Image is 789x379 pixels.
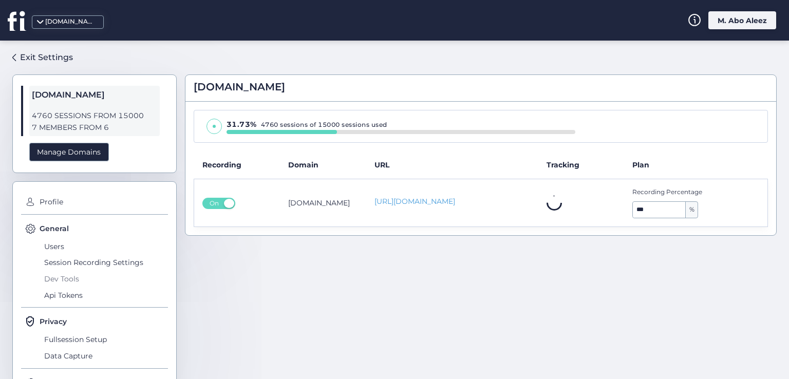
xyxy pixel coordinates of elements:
div: Exit Settings [20,51,73,64]
th: Recording [194,151,280,179]
span: [DOMAIN_NAME] [194,79,285,95]
span: 7 MEMBERS FROM 6 [32,122,157,134]
span: Fullsession Setup [42,331,168,348]
td: [DOMAIN_NAME] [280,179,366,227]
span: Api Tokens [42,287,168,304]
th: Domain [280,151,366,179]
span: 4760 SESSIONS FROM 15000 [32,110,157,122]
th: Plan [624,151,767,179]
div: M. Abo Aleez [708,11,776,29]
span: General [40,223,69,234]
th: URL [366,151,538,179]
div: [DOMAIN_NAME] [45,17,97,27]
button: On [202,198,235,209]
span: Data Capture [42,348,168,364]
a: Exit Settings [12,49,73,66]
span: On [206,198,222,209]
th: Tracking [538,151,625,179]
div: Manage Domains [29,143,109,162]
span: Privacy [40,316,67,327]
span: 31.73% [227,120,257,129]
a: [URL][DOMAIN_NAME] [374,196,530,207]
div: 4760 sessions of 15000 sessions used [227,119,575,130]
span: % [686,202,698,218]
span: Session Recording Settings [42,255,168,271]
span: Profile [37,194,168,211]
span: Recording Percentage [632,187,734,197]
span: Users [42,238,168,255]
span: [DOMAIN_NAME] [32,88,157,102]
span: Dev Tools [42,271,168,287]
